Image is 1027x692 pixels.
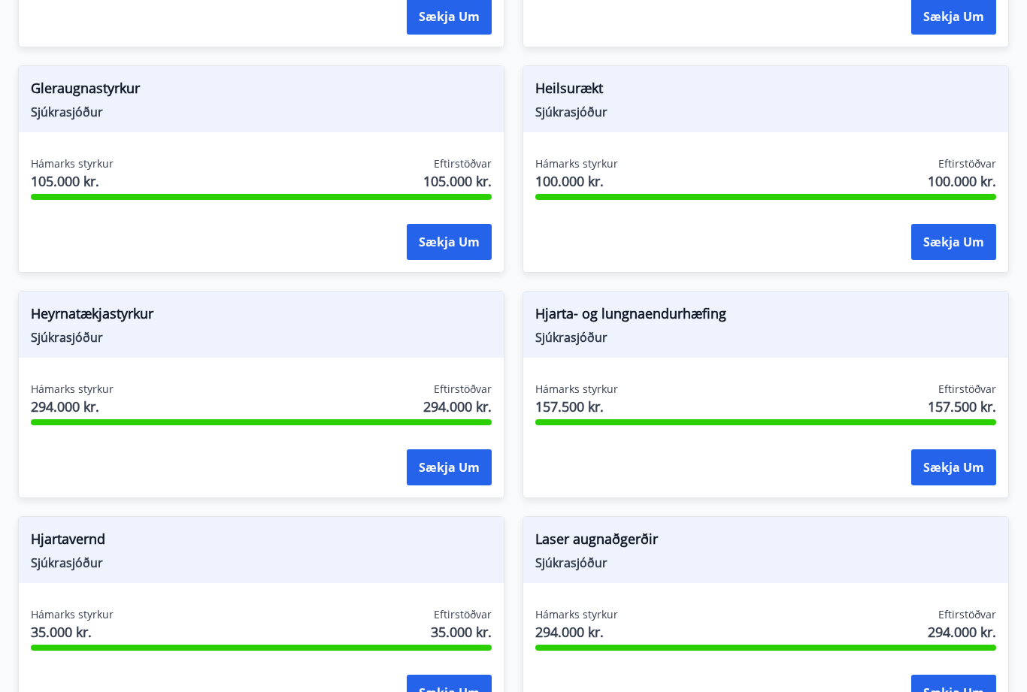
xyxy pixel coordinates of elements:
span: Laser augnaðgerðir [535,530,996,555]
span: Heilsurækt [535,79,996,104]
span: Sjúkrasjóður [31,104,492,121]
button: Sækja um [911,225,996,261]
span: Hjarta- og lungnaendurhæfing [535,304,996,330]
button: Sækja um [407,450,492,486]
span: Eftirstöðvar [938,608,996,623]
span: Sjúkrasjóður [535,555,996,572]
span: 105.000 kr. [31,172,114,192]
span: 157.500 kr. [535,397,618,417]
span: Sjúkrasjóður [31,330,492,346]
span: Hámarks styrkur [535,382,618,397]
span: 294.000 kr. [928,623,996,642]
button: Sækja um [911,450,996,486]
span: Hámarks styrkur [535,608,618,623]
span: Eftirstöðvar [434,608,492,623]
span: 35.000 kr. [431,623,492,642]
span: Eftirstöðvar [434,382,492,397]
span: Hámarks styrkur [31,157,114,172]
span: 157.500 kr. [928,397,996,417]
span: Sjúkrasjóður [31,555,492,572]
span: Sjúkrasjóður [535,330,996,346]
span: 294.000 kr. [535,623,618,642]
span: Gleraugnastyrkur [31,79,492,104]
span: Eftirstöðvar [434,157,492,172]
span: 35.000 kr. [31,623,114,642]
span: Sjúkrasjóður [535,104,996,121]
span: Eftirstöðvar [938,157,996,172]
span: Hámarks styrkur [31,382,114,397]
span: Hámarks styrkur [31,608,114,623]
button: Sækja um [407,225,492,261]
span: Hámarks styrkur [535,157,618,172]
span: 294.000 kr. [31,397,114,417]
span: 100.000 kr. [535,172,618,192]
span: 100.000 kr. [928,172,996,192]
span: Heyrnatækjastyrkur [31,304,492,330]
span: Hjartavernd [31,530,492,555]
span: 294.000 kr. [423,397,492,417]
span: Eftirstöðvar [938,382,996,397]
span: 105.000 kr. [423,172,492,192]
